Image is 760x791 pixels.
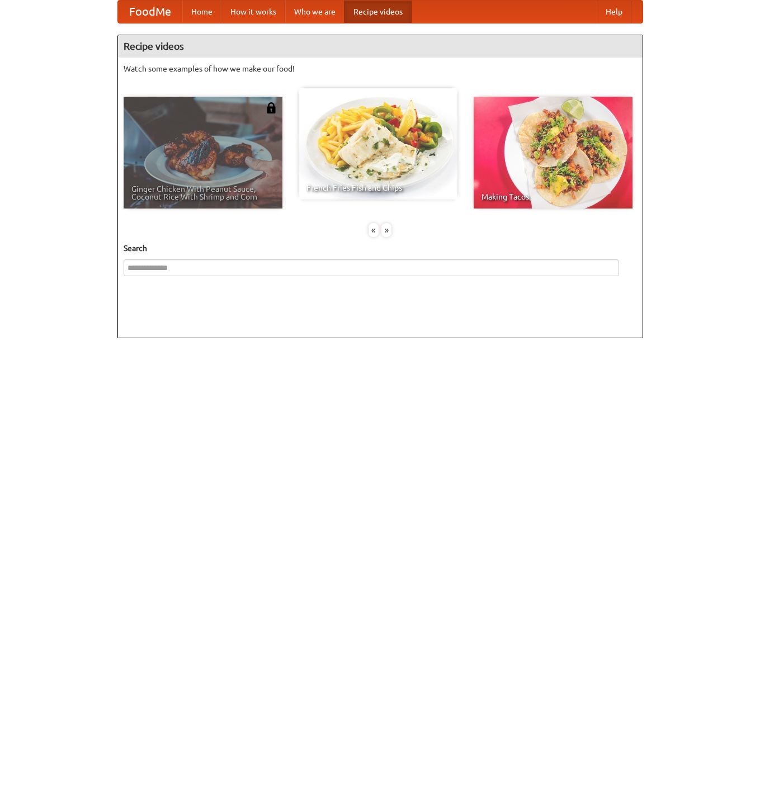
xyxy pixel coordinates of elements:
[299,88,457,200] a: French Fries Fish and Chips
[182,1,221,23] a: Home
[221,1,285,23] a: How it works
[118,35,643,58] h4: Recipe videos
[266,102,277,113] img: 483408.png
[369,223,379,237] div: «
[306,184,450,192] span: French Fries Fish and Chips
[344,1,412,23] a: Recipe videos
[597,1,631,23] a: Help
[285,1,344,23] a: Who we are
[118,1,182,23] a: FoodMe
[474,97,632,209] a: Making Tacos
[381,223,391,237] div: »
[124,243,637,254] h5: Search
[482,193,625,201] span: Making Tacos
[124,63,637,74] p: Watch some examples of how we make our food!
